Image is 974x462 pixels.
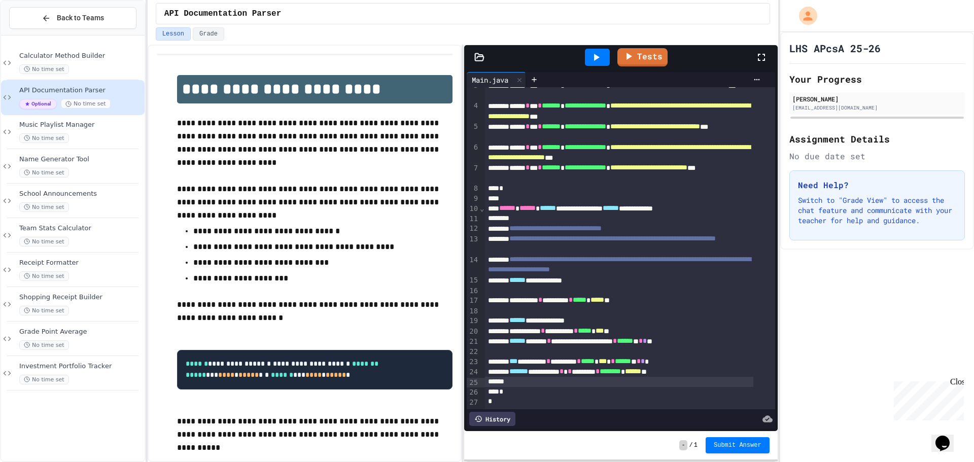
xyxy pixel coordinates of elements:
div: 25 [467,378,479,388]
iframe: chat widget [890,377,964,420]
div: History [469,412,515,426]
div: 3 [467,81,479,101]
div: Main.java [467,75,513,85]
div: 16 [467,286,479,296]
div: [PERSON_NAME] [792,94,962,103]
div: Chat with us now!Close [4,4,70,64]
span: No time set [19,237,69,246]
div: 19 [467,316,479,326]
div: 12 [467,224,479,234]
div: 21 [467,337,479,347]
div: 23 [467,357,479,367]
div: 4 [467,101,479,122]
button: Lesson [156,27,191,41]
span: Name Generator Tool [19,155,143,164]
div: 14 [467,255,479,276]
button: Grade [193,27,224,41]
span: No time set [19,375,69,384]
span: No time set [61,99,111,109]
div: 17 [467,296,479,306]
iframe: chat widget [931,421,964,452]
span: No time set [19,340,69,350]
div: [EMAIL_ADDRESS][DOMAIN_NAME] [792,104,962,112]
span: No time set [19,168,69,177]
div: 11 [467,214,479,224]
h3: Need Help? [798,179,956,191]
button: Submit Answer [706,437,770,453]
span: School Announcements [19,190,143,198]
div: 6 [467,143,479,163]
span: Fold line [479,204,484,212]
div: 26 [467,387,479,398]
span: Team Stats Calculator [19,224,143,233]
div: Main.java [467,72,526,87]
h2: Assignment Details [789,132,965,146]
div: 22 [467,347,479,357]
div: 20 [467,327,479,337]
span: - [679,440,687,450]
div: 7 [467,163,479,184]
span: API Documentation Parser [164,8,281,20]
h2: Your Progress [789,72,965,86]
span: Receipt Formatter [19,259,143,267]
div: 10 [467,204,479,214]
span: 1 [694,441,698,449]
div: 15 [467,275,479,286]
div: 9 [467,194,479,204]
span: No time set [19,202,69,212]
div: 5 [467,122,479,143]
span: Back to Teams [57,13,104,23]
span: Investment Portfolio Tracker [19,362,143,371]
span: Shopping Receipt Builder [19,293,143,302]
span: Submit Answer [714,441,761,449]
span: No time set [19,133,69,143]
button: Back to Teams [9,7,136,29]
span: No time set [19,64,69,74]
div: My Account [788,4,820,27]
div: 24 [467,367,479,377]
div: 27 [467,398,479,408]
span: Music Playlist Manager [19,121,143,129]
h1: LHS APcsA 25-26 [789,41,881,55]
div: No due date set [789,150,965,162]
span: / [689,441,693,449]
span: Calculator Method Builder [19,52,143,60]
a: Tests [617,48,668,66]
div: 8 [467,184,479,194]
span: No time set [19,306,69,315]
div: 18 [467,306,479,316]
span: No time set [19,271,69,281]
div: 13 [467,234,479,255]
span: Optional [19,99,57,109]
span: Grade Point Average [19,328,143,336]
span: API Documentation Parser [19,86,143,95]
p: Switch to "Grade View" to access the chat feature and communicate with your teacher for help and ... [798,195,956,226]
